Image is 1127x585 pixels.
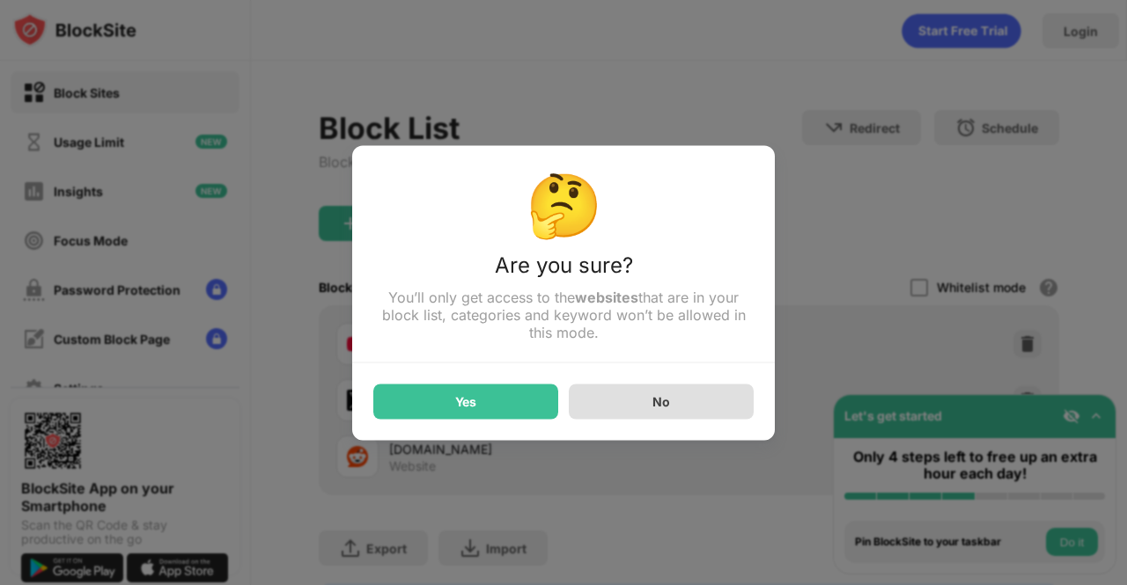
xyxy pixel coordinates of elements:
strong: websites [575,288,638,305]
div: 🤔 [373,166,754,241]
div: Yes [455,394,476,408]
div: No [652,394,670,409]
div: Are you sure? [373,252,754,288]
div: You’ll only get access to the that are in your block list, categories and keyword won’t be allowe... [373,288,754,340]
